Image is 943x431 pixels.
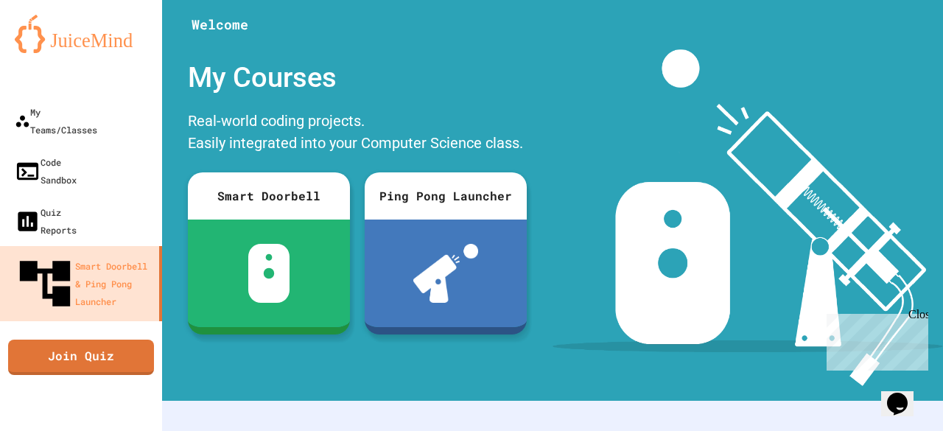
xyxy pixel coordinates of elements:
[365,172,527,220] div: Ping Pong Launcher
[15,253,153,314] div: Smart Doorbell & Ping Pong Launcher
[188,172,350,220] div: Smart Doorbell
[15,103,97,139] div: My Teams/Classes
[413,244,479,303] img: ppl-with-ball.png
[180,106,534,161] div: Real-world coding projects. Easily integrated into your Computer Science class.
[15,153,77,189] div: Code Sandbox
[881,372,928,416] iframe: chat widget
[821,308,928,371] iframe: chat widget
[248,244,290,303] img: sdb-white.svg
[180,49,534,106] div: My Courses
[15,203,77,239] div: Quiz Reports
[553,49,943,386] img: banner-image-my-projects.png
[15,15,147,53] img: logo-orange.svg
[8,340,154,375] a: Join Quiz
[6,6,102,94] div: Chat with us now!Close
